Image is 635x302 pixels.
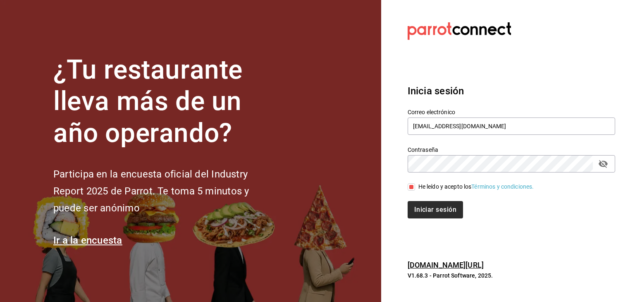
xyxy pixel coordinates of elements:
h2: Participa en la encuesta oficial del Industry Report 2025 de Parrot. Te toma 5 minutos y puede se... [53,166,277,216]
p: V1.68.3 - Parrot Software, 2025. [408,271,615,280]
label: Contraseña [408,146,615,152]
a: Términos y condiciones. [471,183,534,190]
input: Ingresa tu correo electrónico [408,117,615,135]
h3: Inicia sesión [408,84,615,98]
h1: ¿Tu restaurante lleva más de un año operando? [53,54,277,149]
button: passwordField [596,157,610,171]
a: Ir a la encuesta [53,235,122,246]
div: He leído y acepto los [418,182,534,191]
a: [DOMAIN_NAME][URL] [408,261,484,269]
button: Iniciar sesión [408,201,463,218]
label: Correo electrónico [408,109,615,115]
